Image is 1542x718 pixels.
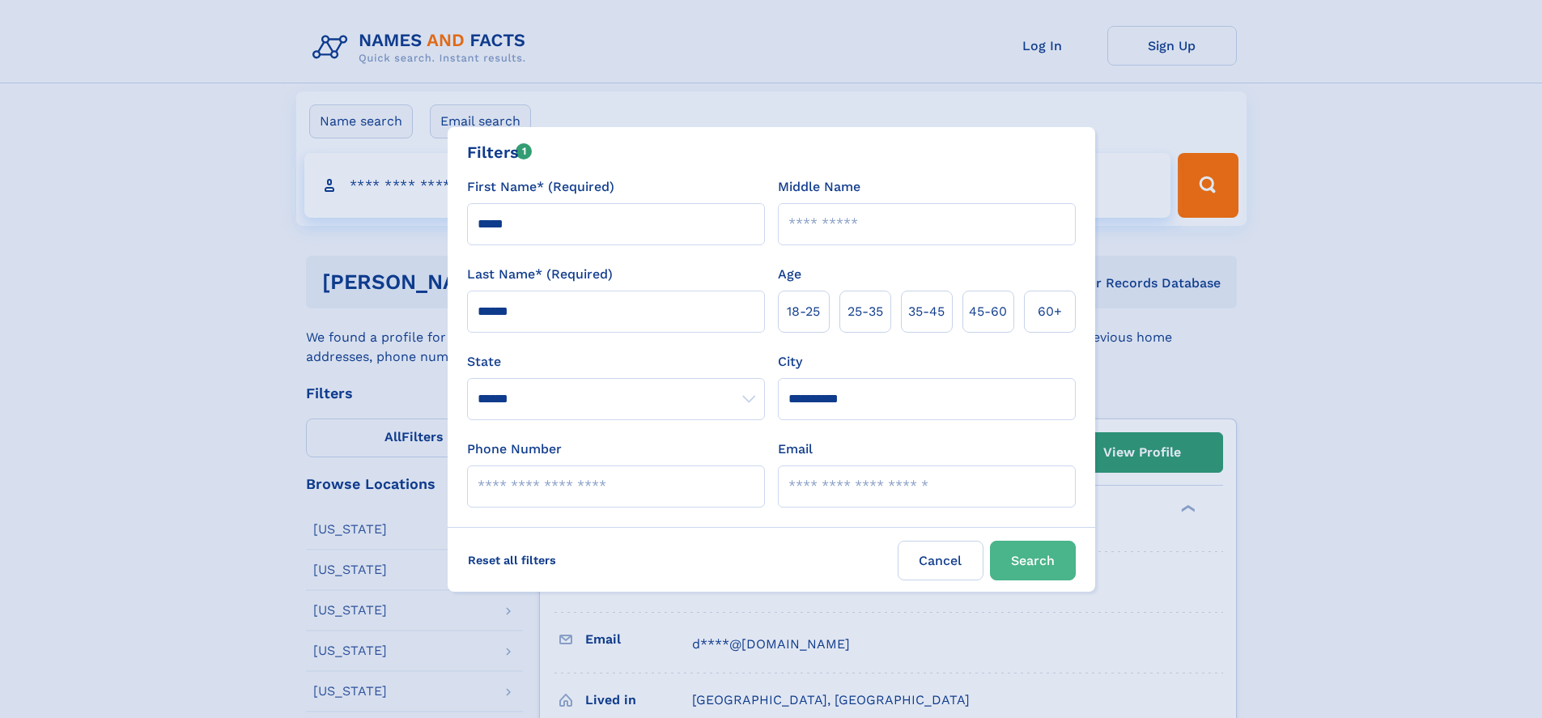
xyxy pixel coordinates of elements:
[467,265,613,284] label: Last Name* (Required)
[990,541,1076,580] button: Search
[908,302,945,321] span: 35‑45
[778,440,813,459] label: Email
[778,265,801,284] label: Age
[457,541,567,580] label: Reset all filters
[847,302,883,321] span: 25‑35
[1038,302,1062,321] span: 60+
[467,177,614,197] label: First Name* (Required)
[787,302,820,321] span: 18‑25
[467,440,562,459] label: Phone Number
[969,302,1007,321] span: 45‑60
[778,352,802,372] label: City
[778,177,860,197] label: Middle Name
[467,140,533,164] div: Filters
[467,352,765,372] label: State
[898,541,983,580] label: Cancel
